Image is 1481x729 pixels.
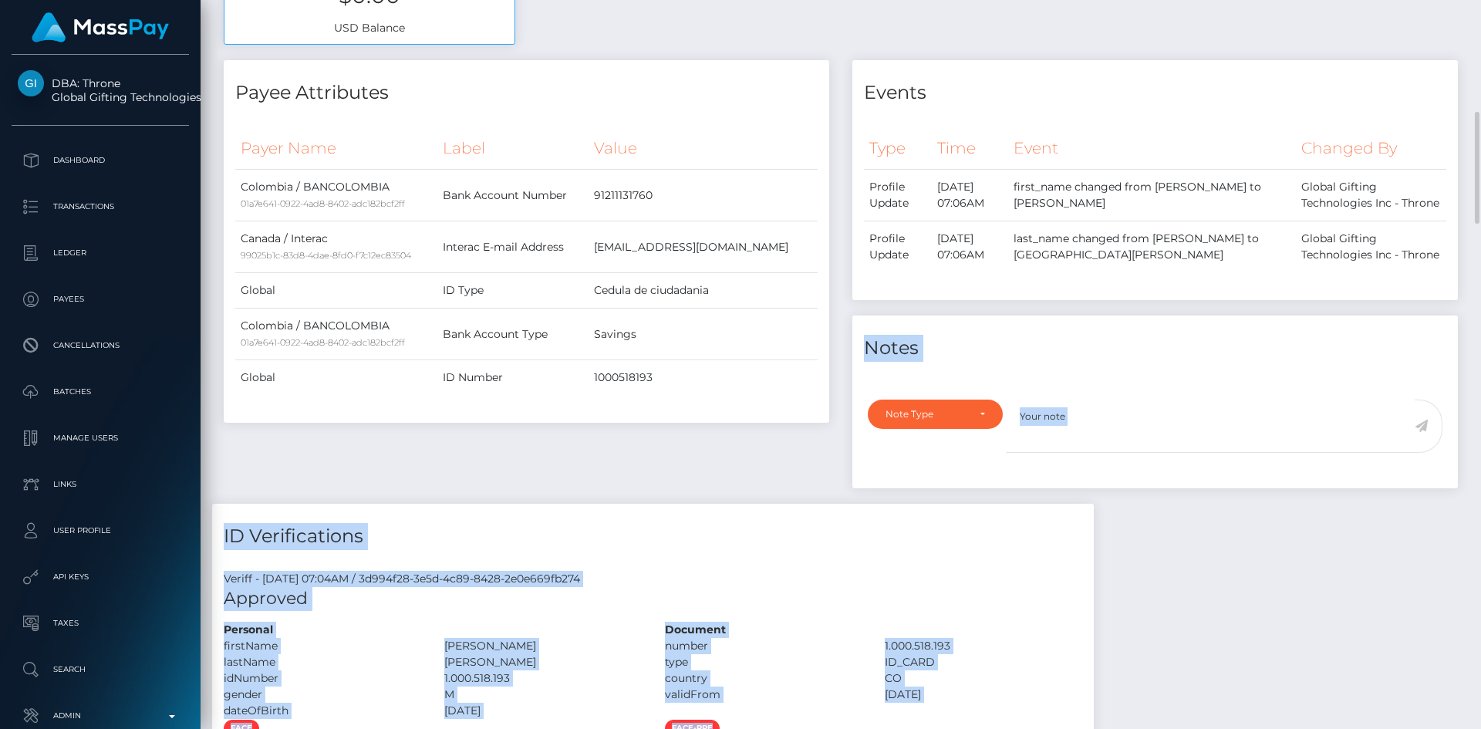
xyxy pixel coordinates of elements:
[18,149,183,172] p: Dashboard
[868,400,1003,429] button: Note Type
[241,198,405,209] small: 01a7e641-0922-4ad8-8402-adc182bcf2ff
[18,195,183,218] p: Transactions
[32,12,169,42] img: MassPay Logo
[433,654,653,670] div: [PERSON_NAME]
[224,587,1082,611] h5: Approved
[18,288,183,311] p: Payees
[1296,170,1446,221] td: Global Gifting Technologies Inc - Throne
[437,360,588,396] td: ID Number
[653,638,874,654] div: number
[18,427,183,450] p: Manage Users
[18,241,183,265] p: Ledger
[12,558,189,596] a: API Keys
[12,280,189,319] a: Payees
[873,687,1094,703] div: [DATE]
[932,221,1008,273] td: [DATE] 07:06AM
[224,623,273,636] strong: Personal
[864,170,932,221] td: Profile Update
[437,127,588,170] th: Label
[12,234,189,272] a: Ledger
[1008,221,1296,273] td: last_name changed from [PERSON_NAME] to [GEOGRAPHIC_DATA][PERSON_NAME]
[437,221,588,273] td: Interac E-mail Address
[12,141,189,180] a: Dashboard
[235,170,437,221] td: Colombia / BANCOLOMBIA
[18,519,183,542] p: User Profile
[932,127,1008,170] th: Time
[1008,170,1296,221] td: first_name changed from [PERSON_NAME] to [PERSON_NAME]
[12,650,189,689] a: Search
[589,309,818,360] td: Savings
[864,79,1446,106] h4: Events
[18,565,183,589] p: API Keys
[212,703,433,719] div: dateOfBirth
[12,465,189,504] a: Links
[1296,127,1446,170] th: Changed By
[12,76,189,104] span: DBA: Throne Global Gifting Technologies Inc
[12,373,189,411] a: Batches
[235,79,818,106] h4: Payee Attributes
[589,127,818,170] th: Value
[18,658,183,681] p: Search
[224,523,1082,550] h4: ID Verifications
[873,638,1094,654] div: 1.000.518.193
[212,571,1094,587] div: Veriff - [DATE] 07:04AM / 3d994f28-3e5d-4c89-8428-2e0e669fb274
[18,380,183,403] p: Batches
[235,127,437,170] th: Payer Name
[665,623,726,636] strong: Document
[437,273,588,309] td: ID Type
[18,70,44,96] img: Global Gifting Technologies Inc
[12,511,189,550] a: User Profile
[18,612,183,635] p: Taxes
[433,687,653,703] div: M
[1296,221,1446,273] td: Global Gifting Technologies Inc - Throne
[18,334,183,357] p: Cancellations
[864,127,932,170] th: Type
[437,309,588,360] td: Bank Account Type
[433,638,653,654] div: [PERSON_NAME]
[12,419,189,457] a: Manage Users
[653,687,874,703] div: validFrom
[873,654,1094,670] div: ID_CARD
[235,360,437,396] td: Global
[235,309,437,360] td: Colombia / BANCOLOMBIA
[433,703,653,719] div: [DATE]
[12,326,189,365] a: Cancellations
[18,704,183,727] p: Admin
[886,408,967,420] div: Note Type
[589,170,818,221] td: 91211131760
[653,654,874,670] div: type
[1008,127,1296,170] th: Event
[241,250,411,261] small: 99025b1c-83d8-4dae-8fd0-f7c12ec83504
[235,273,437,309] td: Global
[589,360,818,396] td: 1000518193
[932,170,1008,221] td: [DATE] 07:06AM
[437,170,588,221] td: Bank Account Number
[18,473,183,496] p: Links
[589,221,818,273] td: [EMAIL_ADDRESS][DOMAIN_NAME]
[212,670,433,687] div: idNumber
[12,187,189,226] a: Transactions
[212,687,433,703] div: gender
[212,654,433,670] div: lastName
[433,670,653,687] div: 1.000.518.193
[589,273,818,309] td: Cedula de ciudadania
[212,638,433,654] div: firstName
[864,335,1446,362] h4: Notes
[235,221,437,273] td: Canada / Interac
[12,604,189,643] a: Taxes
[864,221,932,273] td: Profile Update
[241,337,405,348] small: 01a7e641-0922-4ad8-8402-adc182bcf2ff
[653,670,874,687] div: country
[873,670,1094,687] div: CO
